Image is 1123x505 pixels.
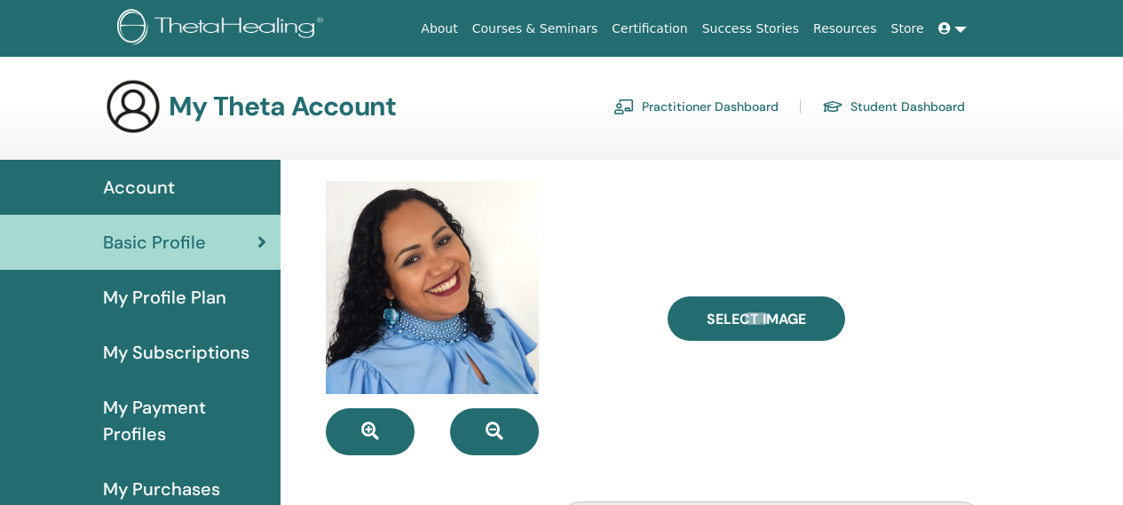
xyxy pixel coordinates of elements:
span: My Subscriptions [103,339,249,366]
span: Select Image [707,310,806,328]
span: Account [103,174,175,201]
span: My Payment Profiles [103,394,266,447]
span: Basic Profile [103,229,206,256]
img: default.jpg [326,181,539,394]
img: logo.png [117,9,329,49]
img: graduation-cap.svg [822,99,843,114]
a: Practitioner Dashboard [613,92,779,121]
img: generic-user-icon.jpg [105,78,162,135]
a: Resources [806,12,884,45]
a: Store [884,12,931,45]
h3: My Theta Account [169,91,396,122]
a: Student Dashboard [822,92,965,121]
span: My Purchases [103,476,220,502]
a: Success Stories [695,12,806,45]
span: My Profile Plan [103,284,226,311]
input: Select Image [745,312,768,325]
a: Certification [605,12,694,45]
a: Courses & Seminars [465,12,605,45]
a: About [414,12,464,45]
img: chalkboard-teacher.svg [613,99,635,114]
